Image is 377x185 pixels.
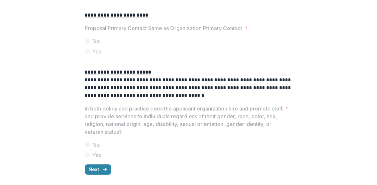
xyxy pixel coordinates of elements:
button: Next [85,164,111,175]
span: Yes [93,151,101,159]
span: Yes [93,48,101,55]
span: No [93,141,100,149]
p: Proposal Primary Contact Same as Organization Primary Contact [85,24,242,32]
p: In both policy and practice does the applicant organization hire and promote staff and provide se... [85,105,283,136]
span: No [93,37,100,45]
